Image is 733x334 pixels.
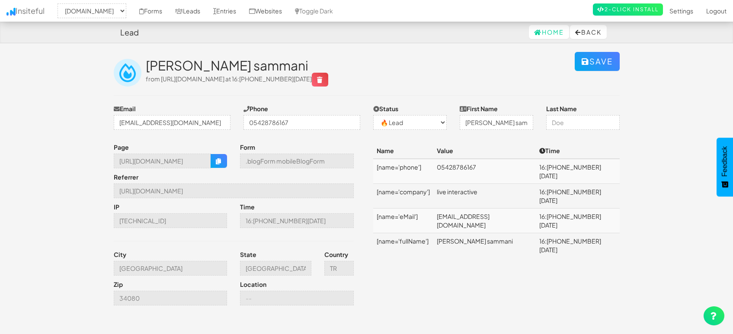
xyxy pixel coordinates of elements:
[536,233,620,258] td: 16:[PHONE_NUMBER][DATE]
[114,213,227,228] input: --
[240,143,255,151] label: Form
[433,184,536,209] td: live interactive
[120,28,139,37] h4: Lead
[373,143,433,159] th: Name
[6,8,16,16] img: icon.png
[570,25,607,39] button: Back
[546,104,577,113] label: Last Name
[114,202,119,211] label: IP
[460,115,533,130] input: John
[146,58,575,73] h2: [PERSON_NAME] sammani
[114,115,230,130] input: j@doe.com
[240,250,256,259] label: State
[373,104,398,113] label: Status
[114,154,211,168] input: --
[114,261,227,276] input: --
[546,115,620,130] input: Doe
[240,261,311,276] input: --
[433,159,536,184] td: 05428786167
[114,173,138,181] label: Referrer
[373,233,433,258] td: [name='fullName']
[114,143,129,151] label: Page
[114,104,136,113] label: Email
[240,213,354,228] input: --
[529,25,569,39] a: Home
[575,52,620,71] button: Save
[373,159,433,184] td: [name='phone']
[114,291,227,305] input: --
[536,209,620,233] td: 16:[PHONE_NUMBER][DATE]
[460,104,498,113] label: First Name
[717,138,733,196] button: Feedback - Show survey
[146,75,328,83] span: from [URL][DOMAIN_NAME] at 16:[PHONE_NUMBER][DATE]
[114,59,141,87] img: insiteful-lead.png
[324,261,354,276] input: --
[240,202,255,211] label: Time
[324,250,348,259] label: Country
[721,146,729,177] span: Feedback
[114,250,126,259] label: City
[433,233,536,258] td: [PERSON_NAME] sammani
[243,104,268,113] label: Phone
[243,115,360,130] input: (123)-456-7890
[240,154,354,168] input: --
[240,280,266,289] label: Location
[536,143,620,159] th: Time
[114,183,354,198] input: --
[114,280,123,289] label: Zip
[593,3,663,16] a: 2-Click Install
[536,184,620,209] td: 16:[PHONE_NUMBER][DATE]
[240,291,354,305] input: --
[433,143,536,159] th: Value
[433,209,536,233] td: [EMAIL_ADDRESS][DOMAIN_NAME]
[373,209,433,233] td: [name='eMail']
[536,159,620,184] td: 16:[PHONE_NUMBER][DATE]
[373,184,433,209] td: [name='company']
